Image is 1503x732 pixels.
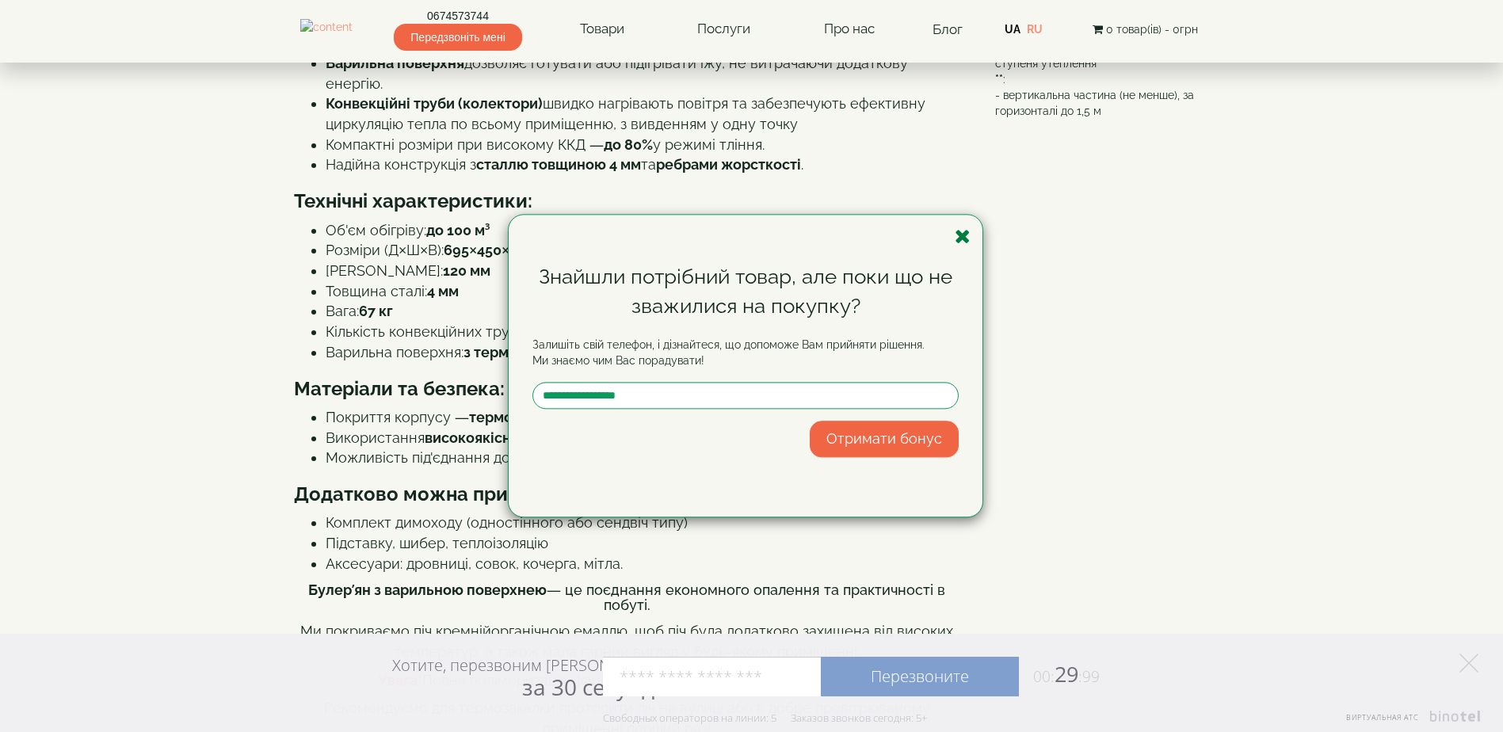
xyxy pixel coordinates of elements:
[603,711,927,724] div: Свободных операторов на линии: 5 Заказов звонков сегодня: 5+
[1346,712,1419,722] span: Виртуальная АТС
[522,672,664,702] span: за 30 секунд?
[810,421,959,458] button: Отримати бонус
[532,262,959,321] div: Знайшли потрібний товар, але поки що не зважилися на покупку?
[532,337,959,369] p: Залишіть свій телефон, і дізнайтеся, що допоможе Вам прийняти рішення. Ми знаємо чим Вас порадувати!
[392,655,664,700] div: Хотите, перезвоним [PERSON_NAME]
[1337,711,1483,732] a: Виртуальная АТС
[1033,666,1055,687] span: 00:
[821,657,1019,696] a: Перезвоните
[1078,666,1100,687] span: :99
[1019,659,1100,688] span: 29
